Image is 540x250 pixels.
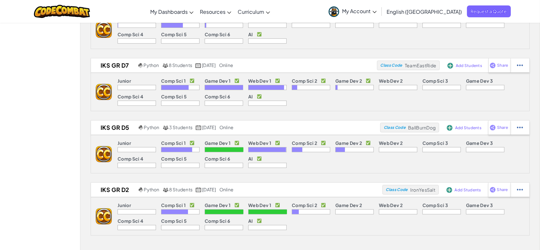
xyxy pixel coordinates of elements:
img: calendar.svg [196,188,201,192]
p: Comp Sci 1 [161,78,186,83]
span: 8 Students [169,187,192,192]
p: ✅ [190,203,194,208]
p: ✅ [275,203,280,208]
span: My Dashboards [150,8,188,15]
img: MultipleUsers.png [163,188,168,192]
p: AI [248,218,253,223]
div: online [219,63,233,68]
p: Comp Sci 4 [118,218,143,223]
p: ✅ [257,156,262,161]
img: MultipleUsers.png [162,63,168,68]
p: Comp Sci 3 [422,203,448,208]
p: ✅ [275,140,280,146]
p: Game Dev 3 [466,203,493,208]
span: Python [143,62,159,68]
p: Comp Sci 3 [422,140,448,146]
p: ✅ [321,140,326,146]
span: Python [144,124,159,130]
p: ✅ [366,78,371,83]
span: Share [497,188,508,192]
span: 8 Students [169,62,192,68]
div: online [219,125,233,130]
p: AI [248,32,253,37]
p: Web Dev 1 [248,140,271,146]
p: Comp Sci 1 [161,140,186,146]
img: CodeCombat logo [34,5,90,18]
p: Game Dev 3 [466,140,493,146]
p: Comp Sci 5 [161,94,187,99]
span: English ([GEOGRAPHIC_DATA]) [387,8,462,15]
p: Comp Sci 5 [161,218,187,223]
img: IconShare_Purple.svg [490,187,496,193]
p: Junior [118,203,131,208]
p: ✅ [234,203,239,208]
p: Comp Sci 4 [118,94,143,99]
p: Comp Sci 6 [205,218,230,223]
a: IKS Gr D2 Python 8 Students [DATE] online [91,185,382,195]
span: 3 Students [169,124,192,130]
p: Web Dev 2 [379,203,403,208]
img: IconAddStudents.svg [447,63,453,69]
p: ✅ [190,78,194,83]
a: Curriculum [234,3,273,20]
span: Class Code [380,63,402,67]
span: [DATE] [202,187,216,192]
p: AI [248,94,253,99]
a: Request a Quote [467,5,511,17]
p: Comp Sci 5 [161,156,187,161]
p: Game Dev 1 [205,203,231,208]
p: Web Dev 2 [379,140,403,146]
p: Game Dev 1 [205,140,231,146]
img: IconStudentEllipsis.svg [517,63,523,68]
p: Game Dev 3 [466,78,493,83]
p: Web Dev 2 [379,78,403,83]
p: ✅ [257,32,262,37]
p: Comp Sci 1 [161,203,186,208]
img: logo [96,208,112,224]
a: My Account [325,1,380,21]
p: ✅ [257,218,262,223]
h2: IKS GR D7 [91,61,137,70]
img: avatar [329,6,339,17]
img: logo [96,84,112,100]
p: Game Dev 2 [335,203,362,208]
img: python.png [138,63,143,68]
span: IronYesSalt [410,187,435,193]
p: AI [248,156,253,161]
p: Game Dev 2 [335,140,362,146]
span: TeamEastRide [405,63,436,68]
p: Web Dev 1 [248,203,271,208]
img: IconStudentEllipsis.svg [517,125,523,130]
span: Share [497,63,508,67]
a: English ([GEOGRAPHIC_DATA]) [384,3,465,20]
p: Comp Sci 6 [205,94,230,99]
img: logo [96,146,112,162]
a: My Dashboards [147,3,197,20]
span: Add Students [456,64,482,68]
h2: IKS GR D5 [91,123,137,132]
img: IconShare_Purple.svg [490,63,496,68]
span: Curriculum [238,8,264,15]
span: [DATE] [202,124,216,130]
a: Resources [197,3,234,20]
img: calendar.svg [195,63,201,68]
p: Comp Sci 2 [292,203,317,208]
p: ✅ [257,94,262,99]
span: BallBurnDog [408,125,436,130]
img: IconAddStudents.svg [447,125,453,131]
span: [DATE] [202,62,216,68]
img: IconStudentEllipsis.svg [517,187,523,193]
img: python.png [139,125,143,130]
p: ✅ [321,78,326,83]
p: Junior [118,140,131,146]
p: ✅ [321,203,326,208]
a: IKS GR D7 Python 8 Students [DATE] online [91,61,377,70]
img: IconShare_Purple.svg [490,125,496,130]
p: Comp Sci 2 [292,78,317,83]
p: Game Dev 1 [205,78,231,83]
img: calendar.svg [196,125,201,130]
img: logo [96,22,112,38]
p: Junior [118,78,131,83]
